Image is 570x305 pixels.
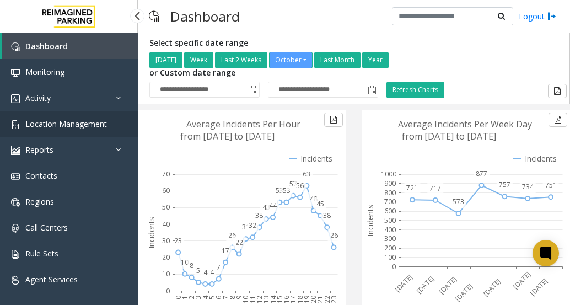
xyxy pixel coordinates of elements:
[11,276,20,285] img: 'icon'
[384,197,396,206] text: 700
[268,295,278,303] text: 14
[402,130,496,142] text: from [DATE] to [DATE]
[384,253,396,262] text: 100
[384,234,396,243] text: 300
[25,222,68,233] span: Call Centers
[2,33,138,59] a: Dashboard
[295,296,305,303] text: 18
[522,182,534,191] text: 734
[365,82,378,98] span: Toggle popup
[165,3,245,30] h3: Dashboard
[255,211,263,220] text: 38
[322,296,332,303] text: 22
[481,277,503,298] text: [DATE]
[11,198,20,207] img: 'icon'
[162,236,170,245] text: 30
[406,183,418,192] text: 721
[289,179,297,189] text: 57
[222,245,229,255] text: 17
[174,236,182,245] text: 23
[241,296,250,303] text: 10
[149,3,159,30] img: pageIcon
[330,231,338,240] text: 26
[25,170,57,181] span: Contacts
[162,219,170,228] text: 40
[228,231,236,240] text: 26
[215,52,267,68] button: Last 2 Weeks
[201,295,210,299] text: 4
[437,274,459,296] text: [DATE]
[528,276,550,297] text: [DATE]
[384,224,396,234] text: 400
[174,296,183,299] text: 0
[149,68,378,78] h5: or Custom date range
[384,206,396,216] text: 600
[162,186,170,195] text: 60
[316,199,324,208] text: 45
[196,266,200,275] text: 5
[247,82,259,98] span: Toggle popup
[511,270,533,291] text: [DATE]
[249,221,256,230] text: 32
[11,120,20,129] img: 'icon'
[162,253,170,262] text: 20
[310,194,318,204] text: 48
[453,197,464,206] text: 573
[384,243,396,253] text: 200
[221,296,230,299] text: 7
[329,296,338,303] text: 23
[398,118,532,130] text: Average Incidents Per Week Day
[296,181,304,190] text: 56
[180,296,190,299] text: 1
[548,84,567,98] button: Export to pdf
[11,250,20,259] img: 'icon'
[275,296,284,303] text: 15
[392,261,396,271] text: 0
[381,169,396,179] text: 1000
[11,94,20,103] img: 'icon'
[386,82,444,98] button: Refresh Charts
[214,296,223,299] text: 6
[362,52,389,68] button: Year
[228,296,237,299] text: 8
[476,169,487,178] text: 877
[190,261,193,270] text: 8
[255,296,264,303] text: 12
[11,42,20,51] img: 'icon'
[25,93,51,103] span: Activity
[302,296,311,303] text: 19
[269,52,313,68] button: October
[25,196,54,207] span: Regions
[547,10,556,22] img: logout
[146,217,157,249] text: Incidents
[11,224,20,233] img: 'icon'
[282,296,291,303] text: 16
[235,237,243,247] text: 22
[549,113,567,127] button: Export to pdf
[149,52,182,68] button: [DATE]
[314,52,361,68] button: Last Month
[25,67,64,77] span: Monitoring
[203,267,208,277] text: 4
[288,296,298,303] text: 17
[365,205,375,237] text: Incidents
[180,130,275,142] text: from [DATE] to [DATE]
[309,296,318,303] text: 20
[25,41,68,51] span: Dashboard
[315,296,325,303] text: 21
[162,202,170,212] text: 50
[262,202,270,212] text: 43
[162,269,170,279] text: 10
[429,184,441,193] text: 717
[25,119,107,129] span: Location Management
[545,180,557,190] text: 751
[303,169,310,178] text: 63
[499,180,510,189] text: 757
[184,52,213,68] button: Week
[276,186,283,195] text: 53
[207,296,217,299] text: 5
[519,10,556,22] a: Logout
[181,258,189,267] text: 10
[384,188,396,197] text: 800
[25,274,78,285] span: Agent Services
